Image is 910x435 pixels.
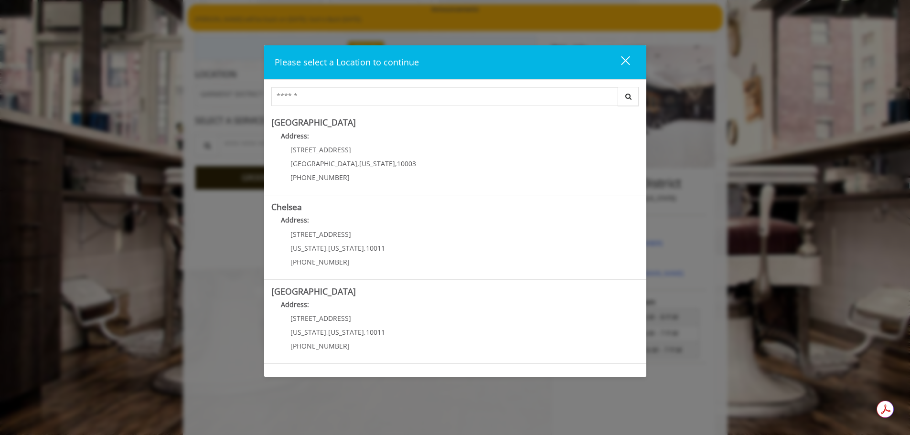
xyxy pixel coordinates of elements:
b: Address: [281,131,309,140]
span: [STREET_ADDRESS] [290,314,351,323]
span: [GEOGRAPHIC_DATA] [290,159,357,168]
span: [US_STATE] [328,244,364,253]
span: , [326,244,328,253]
span: [STREET_ADDRESS] [290,145,351,154]
input: Search Center [271,87,618,106]
i: Search button [623,93,634,100]
b: Address: [281,215,309,224]
span: 10003 [397,159,416,168]
b: [GEOGRAPHIC_DATA] [271,117,356,128]
span: , [364,328,366,337]
span: [US_STATE] [290,244,326,253]
span: [STREET_ADDRESS] [290,230,351,239]
button: close dialog [603,53,636,72]
span: [PHONE_NUMBER] [290,341,350,350]
div: Center Select [271,87,639,111]
span: [US_STATE] [328,328,364,337]
span: Please select a Location to continue [275,56,419,68]
span: [PHONE_NUMBER] [290,173,350,182]
b: Flatiron [271,370,301,381]
span: 10011 [366,244,385,253]
span: [US_STATE] [290,328,326,337]
span: , [364,244,366,253]
span: 10011 [366,328,385,337]
span: , [357,159,359,168]
b: [GEOGRAPHIC_DATA] [271,286,356,297]
div: close dialog [610,55,629,70]
span: , [326,328,328,337]
b: Chelsea [271,201,302,212]
b: Address: [281,300,309,309]
span: , [395,159,397,168]
span: [US_STATE] [359,159,395,168]
span: [PHONE_NUMBER] [290,257,350,266]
